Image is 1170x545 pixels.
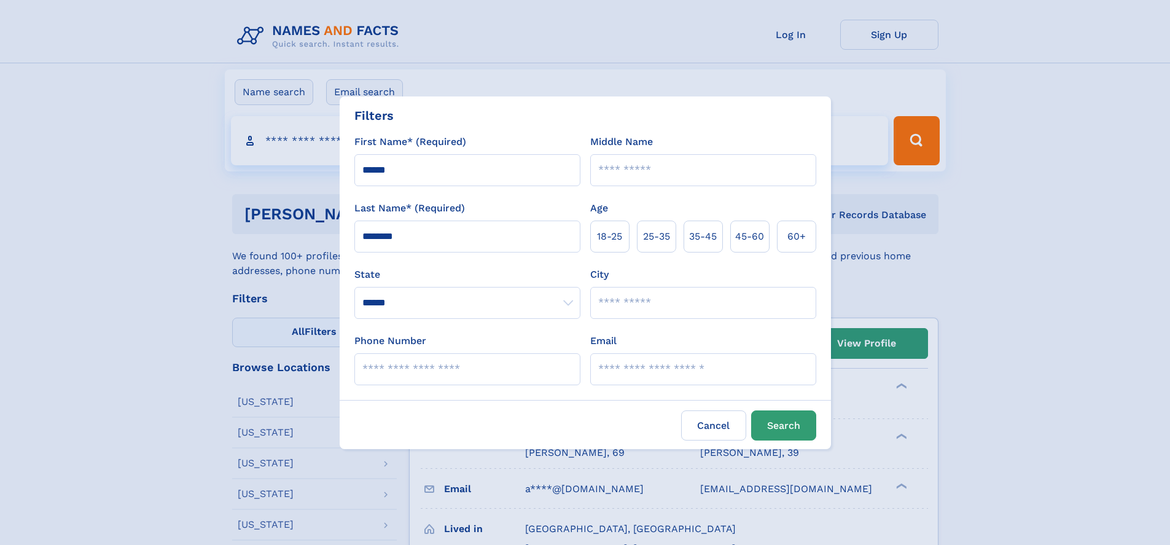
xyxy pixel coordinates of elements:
label: Cancel [681,410,746,441]
label: Last Name* (Required) [354,201,465,216]
span: 35‑45 [689,229,717,244]
label: First Name* (Required) [354,135,466,149]
label: Email [590,334,617,348]
span: 25‑35 [643,229,670,244]
div: Filters [354,106,394,125]
span: 45‑60 [735,229,764,244]
label: State [354,267,580,282]
span: 60+ [787,229,806,244]
label: Age [590,201,608,216]
button: Search [751,410,816,441]
label: Phone Number [354,334,426,348]
span: 18‑25 [597,229,622,244]
label: City [590,267,609,282]
label: Middle Name [590,135,653,149]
